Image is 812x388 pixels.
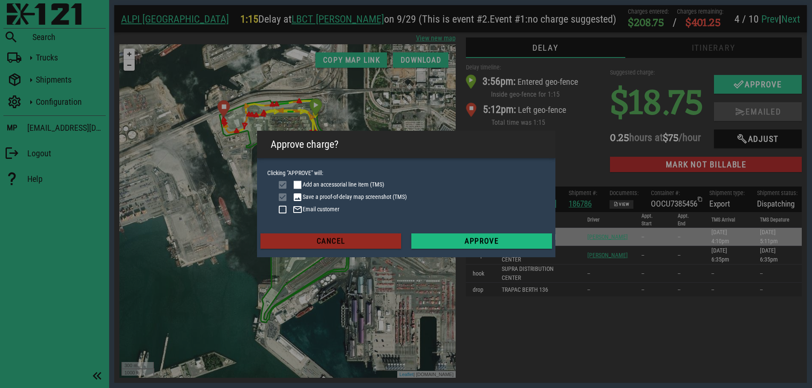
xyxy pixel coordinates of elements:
span: Approve [418,237,545,245]
li: Email customer [277,202,545,215]
span: Cancel [267,237,394,245]
div: 1000 ft [2,324,35,331]
div: 300 m [2,318,35,325]
a: Leaflet [280,328,294,333]
a: Zoom out [4,15,15,26]
div: Clicking "APPROVE" will: [257,158,555,225]
li: Save a proof-of-delay map screenshot (TMS) [277,190,545,202]
li: Add an accessorial line item (TMS) [277,178,545,190]
button: Cancel [260,233,401,249]
button: Approve [411,233,552,249]
div: | [DOMAIN_NAME] [278,327,336,334]
a: Zoom in [4,4,15,15]
div: Approve charge? [264,131,345,158]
